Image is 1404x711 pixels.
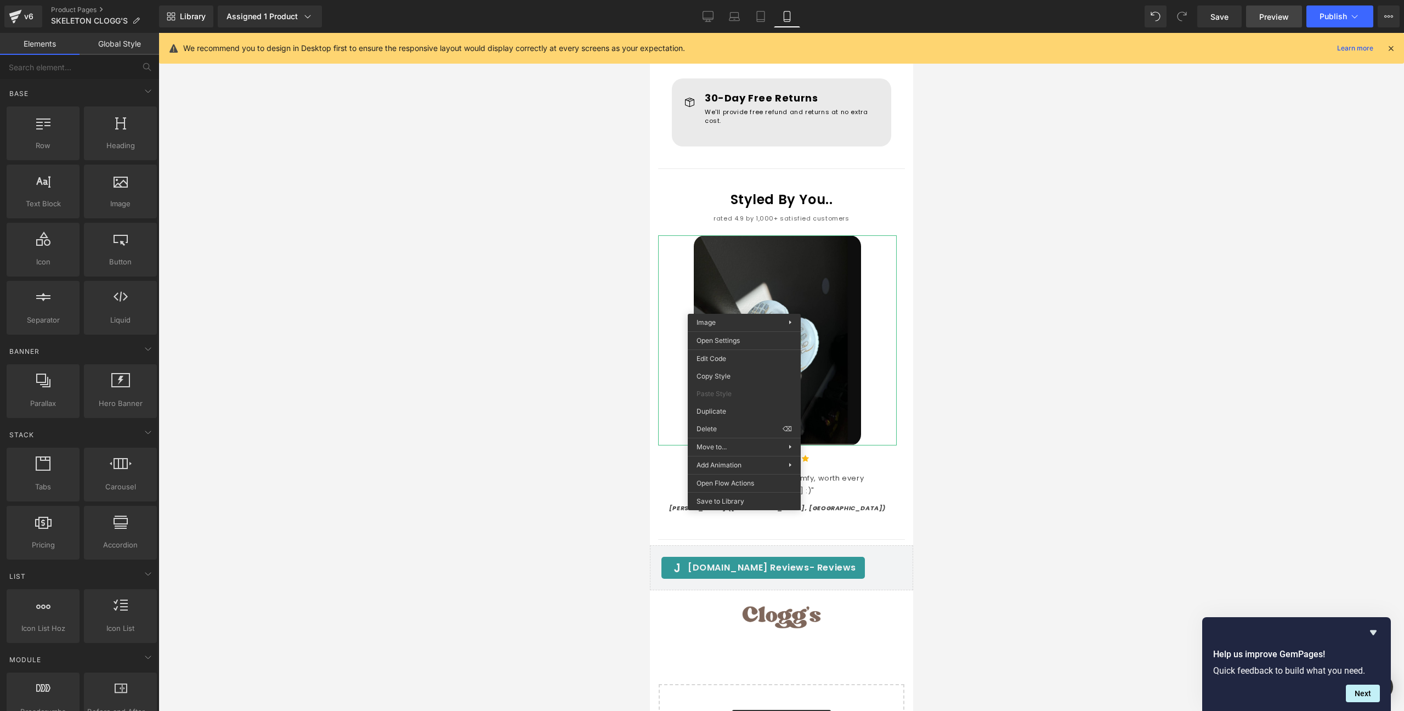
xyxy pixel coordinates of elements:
[180,12,206,21] span: Library
[697,371,792,381] span: Copy Style
[697,389,792,399] span: Paste Style
[55,58,168,72] strong: 30-Day Free Returns
[87,198,154,210] span: Image
[159,5,213,27] a: New Library
[87,623,154,634] span: Icon List
[697,442,789,452] span: Move to...
[10,314,76,326] span: Separator
[52,75,236,93] div: We'll provide free refund and returns at no extra cost.
[1346,685,1380,702] button: Next question
[1367,626,1380,639] button: Hide survey
[183,42,685,54] p: We recommend you to design in Desktop first to ensure the responsive layout would display correct...
[1333,42,1378,55] a: Learn more
[1213,665,1380,676] p: Quick feedback to build what you need.
[10,198,76,210] span: Text Block
[10,140,76,151] span: Row
[19,471,236,479] span: [PERSON_NAME] ([GEOGRAPHIC_DATA], [GEOGRAPHIC_DATA])
[51,16,128,25] span: SKELETON CLOGG'S
[10,256,76,268] span: Icon
[1171,5,1193,27] button: Redo
[87,539,154,551] span: Accordion
[697,336,792,346] span: Open Settings
[1145,5,1167,27] button: Undo
[81,157,183,176] span: Styled By You..
[697,318,716,326] span: Image
[87,140,154,151] span: Heading
[82,677,181,699] a: Explore Blocks
[160,528,206,541] span: - Reviews
[51,5,159,14] a: Product Pages
[1259,11,1289,22] span: Preview
[10,623,76,634] span: Icon List Hoz
[697,478,792,488] span: Open Flow Actions
[139,301,151,314] a: Expand / Collapse
[8,346,41,357] span: Banner
[87,314,154,326] span: Liquid
[697,424,783,434] span: Delete
[8,654,42,665] span: Module
[8,88,30,99] span: Base
[10,481,76,493] span: Tabs
[697,496,792,506] span: Save to Library
[87,256,154,268] span: Button
[19,439,236,465] p: "they look and feel super comfy, worth every [PERSON_NAME] :)"
[695,5,721,27] a: Desktop
[697,460,789,470] span: Add Animation
[4,5,42,27] a: v6
[87,398,154,409] span: Hero Banner
[721,5,748,27] a: Laptop
[87,481,154,493] span: Carousel
[80,33,159,55] a: Global Style
[1320,12,1347,21] span: Publish
[1213,626,1380,702] div: Help us improve GemPages!
[38,528,206,541] span: [DOMAIN_NAME] Reviews
[1213,648,1380,661] h2: Help us improve GemPages!
[8,430,35,440] span: Stack
[22,9,36,24] div: v6
[748,5,774,27] a: Tablet
[227,11,313,22] div: Assigned 1 Product
[783,424,792,434] span: ⌫
[697,407,792,416] span: Duplicate
[8,180,255,191] p: rated 4.9 by 1,000+ satisfied customers
[1210,11,1228,22] span: Save
[116,301,139,314] span: Image
[774,5,800,27] a: Mobile
[1378,5,1400,27] button: More
[1246,5,1302,27] a: Preview
[697,354,792,364] span: Edit Code
[1306,5,1373,27] button: Publish
[10,398,76,409] span: Parallax
[10,539,76,551] span: Pricing
[8,571,27,582] span: List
